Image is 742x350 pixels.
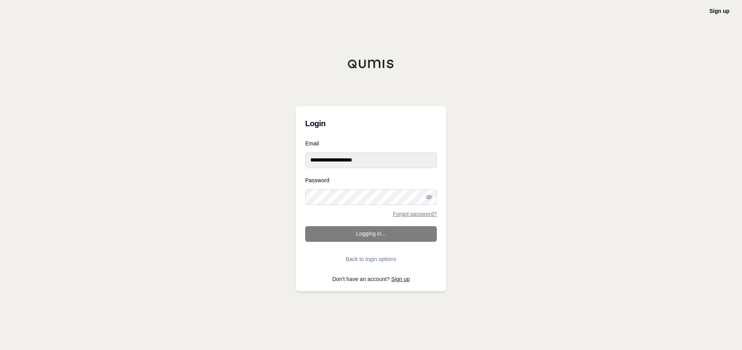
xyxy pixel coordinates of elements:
[305,251,437,267] button: Back to login options
[393,211,437,217] a: Forgot password?
[305,178,437,183] label: Password
[305,276,437,282] p: Don't have an account?
[391,276,410,282] a: Sign up
[709,8,729,14] a: Sign up
[347,59,395,69] img: Qumis
[305,116,437,131] h3: Login
[305,141,437,146] label: Email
